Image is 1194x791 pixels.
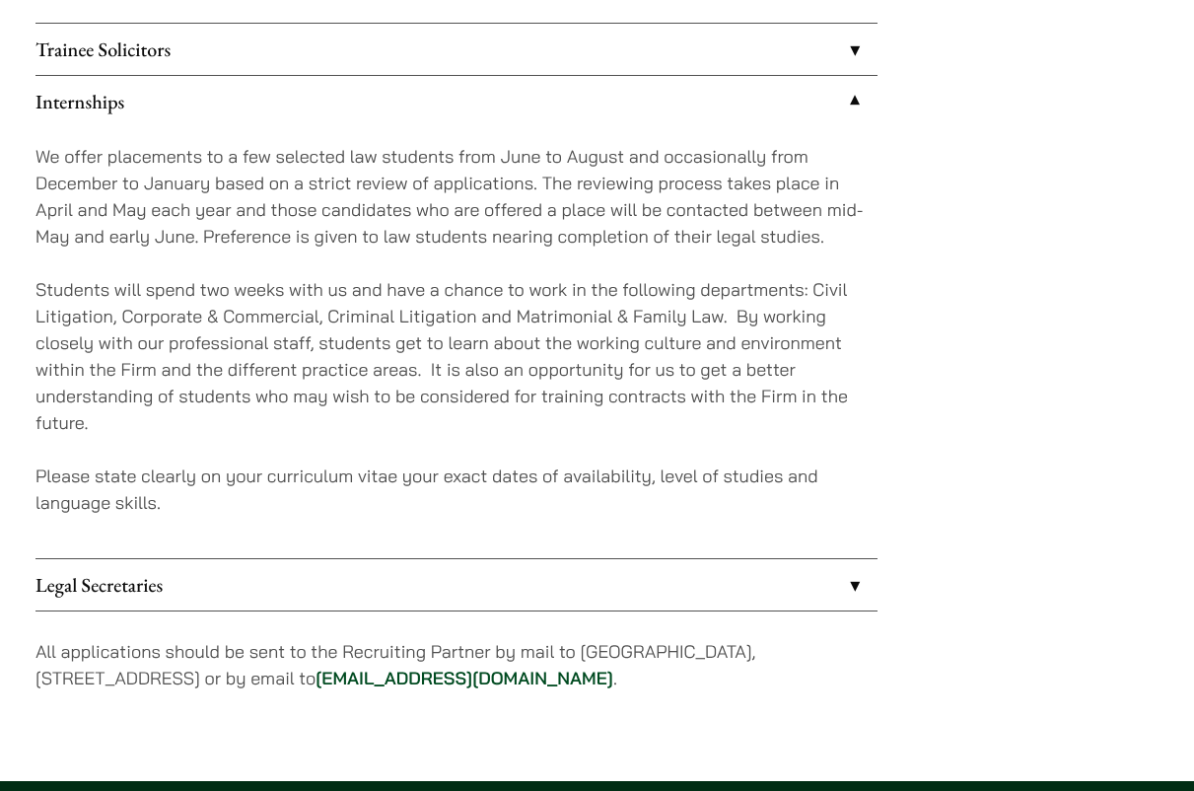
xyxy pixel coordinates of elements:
[35,76,878,127] a: Internships
[35,127,878,558] div: Internships
[35,559,878,611] a: Legal Secretaries
[35,24,878,75] a: Trainee Solicitors
[35,276,878,436] p: Students will spend two weeks with us and have a chance to work in the following departments: Civ...
[35,143,878,250] p: We offer placements to a few selected law students from June to August and occasionally from Dece...
[316,667,613,689] a: [EMAIL_ADDRESS][DOMAIN_NAME]
[35,463,878,516] p: Please state clearly on your curriculum vitae your exact dates of availability, level of studies ...
[35,638,878,691] p: All applications should be sent to the Recruiting Partner by mail to [GEOGRAPHIC_DATA], [STREET_A...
